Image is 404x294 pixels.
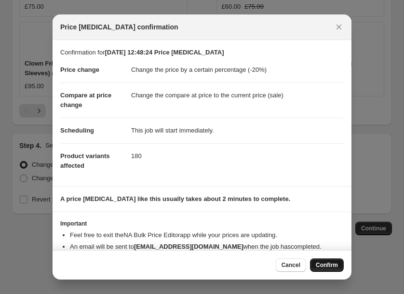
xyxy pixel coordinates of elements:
[60,66,99,73] span: Price change
[310,258,344,272] button: Confirm
[70,242,344,252] li: An email will be sent to when the job has completed .
[131,82,344,108] dd: Change the compare at price to the current price (sale)
[282,261,300,269] span: Cancel
[131,118,344,143] dd: This job will start immediately.
[60,152,110,169] span: Product variants affected
[60,220,344,227] h3: Important
[134,243,243,250] b: [EMAIL_ADDRESS][DOMAIN_NAME]
[276,258,306,272] button: Cancel
[60,48,344,57] p: Confirmation for
[60,195,290,202] b: A price [MEDICAL_DATA] like this usually takes about 2 minutes to complete.
[131,143,344,169] dd: 180
[332,20,346,34] button: Close
[105,49,224,56] b: [DATE] 12:48:24 Price [MEDICAL_DATA]
[131,57,344,82] dd: Change the price by a certain percentage (-20%)
[70,230,344,240] li: Feel free to exit the NA Bulk Price Editor app while your prices are updating.
[60,22,178,32] span: Price [MEDICAL_DATA] confirmation
[60,92,111,108] span: Compare at price change
[316,261,338,269] span: Confirm
[60,127,94,134] span: Scheduling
